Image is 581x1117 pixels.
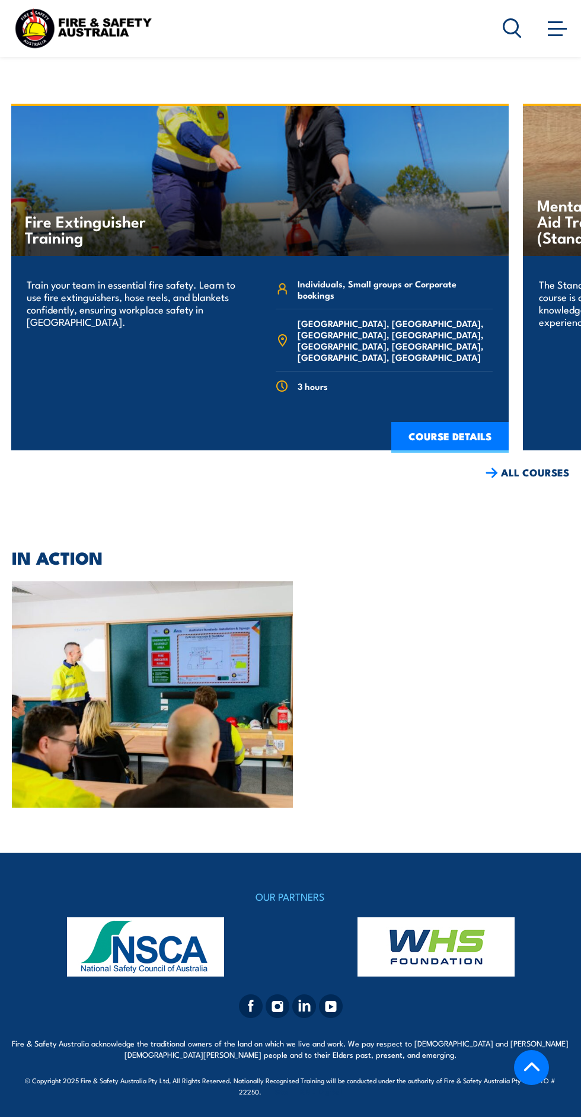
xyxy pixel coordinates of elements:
span: Individuals, Small groups or Corporate bookings [298,278,493,300]
img: NSW Health & Safety Representative Refresher Training [12,581,293,808]
a: ALL COURSES [486,466,569,479]
a: COURSE DETAILS [391,422,509,453]
img: nsca-logo-footer [12,917,279,977]
span: [GEOGRAPHIC_DATA], [GEOGRAPHIC_DATA], [GEOGRAPHIC_DATA], [GEOGRAPHIC_DATA], [GEOGRAPHIC_DATA], [G... [298,318,493,363]
h2: IN ACTION [12,549,569,565]
span: 3 hours [298,380,328,392]
h4: Fire Extinguisher Training [25,213,165,245]
span: Site: [276,1087,342,1096]
p: Train your team in essential fire safety. Learn to use fire extinguishers, hose reels, and blanke... [27,278,244,328]
h4: OUR PARTNERS [12,888,569,905]
span: © Copyright 2025 Fire & Safety Australia Pty Ltd, All Rights Reserved. Nationally Recognised Trai... [12,1075,569,1097]
p: Fire & Safety Australia acknowledge the traditional owners of the land on which we live and work.... [12,1038,569,1060]
img: whs-logo-footer [302,917,569,977]
a: KND Digital [301,1085,342,1097]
